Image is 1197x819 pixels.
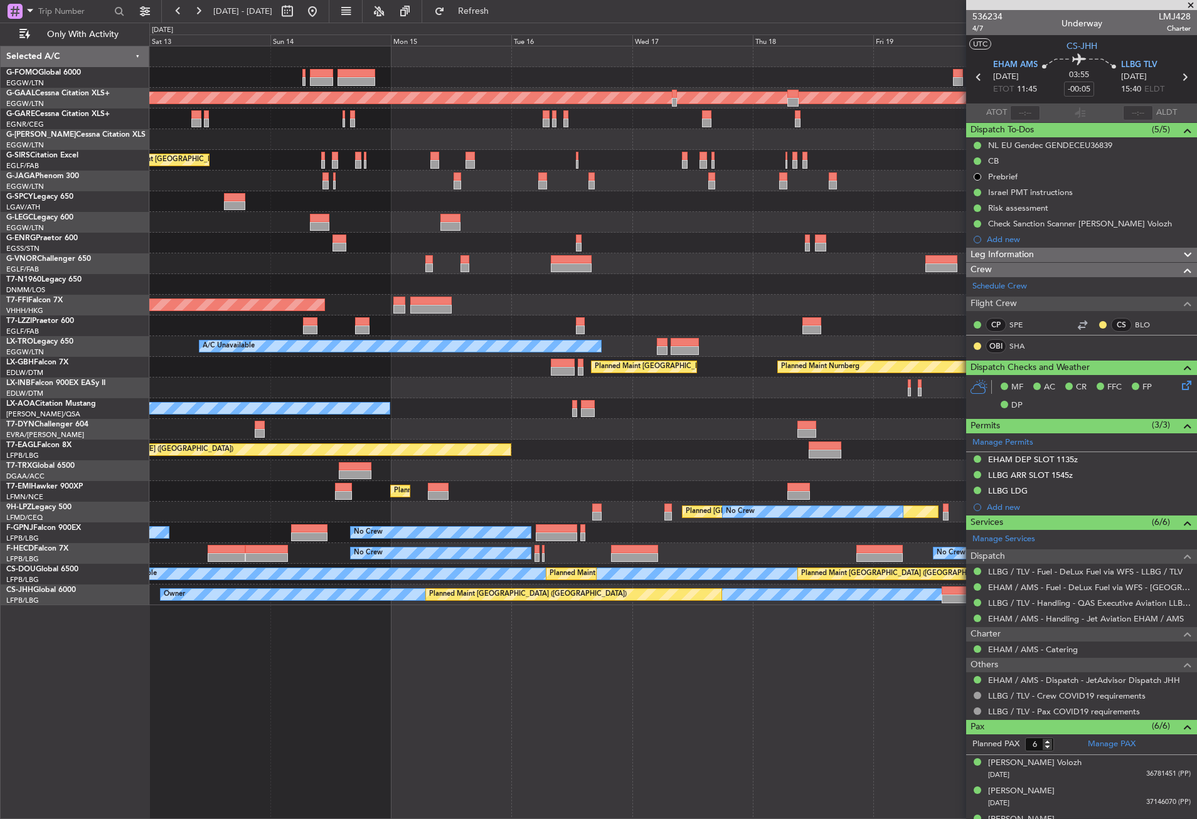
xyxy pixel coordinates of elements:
a: LLBG / TLV - Fuel - DeLux Fuel via WFS - LLBG / TLV [988,566,1183,577]
span: G-GAAL [6,90,35,97]
span: G-SIRS [6,152,30,159]
a: EDLW/DTM [6,368,43,378]
div: CP [986,318,1006,332]
a: T7-EMIHawker 900XP [6,483,83,490]
a: Schedule Crew [972,280,1027,293]
a: LX-GBHFalcon 7X [6,359,68,366]
div: Check Sanction Scanner [PERSON_NAME] Volozh [988,218,1172,229]
a: G-GARECessna Citation XLS+ [6,110,110,118]
span: Charter [971,627,1001,642]
span: LX-AOA [6,400,35,408]
a: EDLW/DTM [6,389,43,398]
a: Manage Permits [972,436,1033,449]
span: ETOT [993,83,1014,96]
a: 9H-LPZLegacy 500 [6,504,72,511]
span: F-HECD [6,545,34,552]
span: CS-DOU [6,566,36,573]
div: Wed 17 [632,34,753,46]
a: EHAM / AMS - Dispatch - JetAdvisor Dispatch JHH [988,675,1180,685]
span: (6/6) [1152,515,1170,529]
label: Planned PAX [972,738,1019,751]
span: CS-JHH [6,586,33,594]
div: Israel PMT instructions [988,187,1073,198]
div: LLBG LDG [988,485,1028,496]
div: Risk assessment [988,203,1048,213]
a: G-VNORChallenger 650 [6,255,91,263]
a: G-LEGCLegacy 600 [6,214,73,221]
div: Underway [1061,17,1102,30]
span: Crew [971,263,992,277]
a: DNMM/LOS [6,285,45,295]
span: G-SPCY [6,193,33,201]
span: G-JAGA [6,172,35,180]
div: Sun 14 [270,34,391,46]
span: ATOT [986,107,1007,119]
span: (3/3) [1152,418,1170,431]
div: LLBG ARR SLOT 1545z [988,470,1073,480]
span: LX-INB [6,379,31,387]
div: Planned [GEOGRAPHIC_DATA] ([GEOGRAPHIC_DATA]) [686,502,863,521]
a: LFPB/LBG [6,575,39,584]
span: FFC [1107,381,1122,394]
span: T7-EMI [6,483,31,490]
span: ELDT [1144,83,1164,96]
div: Planned Maint [GEOGRAPHIC_DATA] [394,482,514,500]
a: T7-N1960Legacy 650 [6,276,82,283]
span: G-[PERSON_NAME] [6,131,76,139]
button: UTC [969,38,991,50]
span: DP [1011,399,1023,412]
span: F-GPNJ [6,524,33,532]
a: LFPB/LBG [6,451,39,460]
span: LLBG TLV [1121,59,1157,71]
div: CB [988,156,999,166]
span: G-LEGC [6,214,33,221]
a: T7-TRXGlobal 6500 [6,462,75,470]
span: ALDT [1156,107,1177,119]
a: EGLF/FAB [6,327,39,336]
a: EGSS/STN [6,244,40,253]
a: CS-JHHGlobal 6000 [6,586,76,594]
span: LX-GBH [6,359,34,366]
span: Services [971,515,1003,530]
a: LLBG / TLV - Handling - QAS Executive Aviation LLBG / TLV [988,598,1191,608]
a: BLO [1135,319,1163,330]
span: G-GARE [6,110,35,118]
a: F-HECDFalcon 7X [6,545,68,552]
div: Thu 18 [753,34,873,46]
span: Refresh [447,7,500,16]
span: (5/5) [1152,123,1170,136]
div: Planned Maint [GEOGRAPHIC_DATA] ([GEOGRAPHIC_DATA]) [550,564,747,583]
a: G-SPCYLegacy 650 [6,193,73,201]
span: LMJ428 [1159,10,1191,23]
a: EGGW/LTN [6,140,44,150]
input: --:-- [1010,105,1040,120]
a: G-GAALCessna Citation XLS+ [6,90,110,97]
div: Planned Maint [GEOGRAPHIC_DATA] ([GEOGRAPHIC_DATA]) [429,585,627,604]
a: LLBG / TLV - Crew COVID19 requirements [988,690,1146,701]
span: (6/6) [1152,719,1170,732]
span: 03:55 [1069,69,1089,82]
span: T7-FFI [6,297,28,304]
a: T7-EAGLFalcon 8X [6,441,72,449]
div: OBI [986,339,1006,353]
span: [DATE] - [DATE] [213,6,272,17]
span: [DATE] [1121,71,1147,83]
div: [PERSON_NAME] Volozh [988,757,1082,769]
div: Tue 16 [511,34,632,46]
a: LFMN/NCE [6,492,43,502]
span: MF [1011,381,1023,394]
a: [PERSON_NAME]/QSA [6,409,80,419]
span: 536234 [972,10,1003,23]
a: G-SIRSCitation Excel [6,152,78,159]
div: Planned Maint [US_STATE] ([GEOGRAPHIC_DATA]) [72,440,233,459]
span: G-ENRG [6,235,36,242]
a: LGAV/ATH [6,203,40,212]
span: Charter [1159,23,1191,34]
a: EGGW/LTN [6,182,44,191]
a: G-JAGAPhenom 300 [6,172,79,180]
div: CS [1111,318,1132,332]
a: LX-INBFalcon 900EX EASy II [6,379,105,387]
span: AC [1044,381,1055,394]
div: Fri 19 [873,34,994,46]
a: LFPB/LBG [6,596,39,605]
